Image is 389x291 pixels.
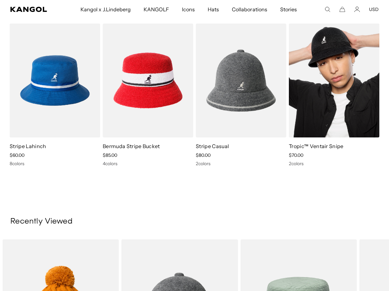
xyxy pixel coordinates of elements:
[10,217,379,226] h3: Recently Viewed
[369,6,379,12] button: USD
[354,6,360,12] a: Account
[103,143,160,149] a: Bermuda Stripe Bucket
[10,7,53,12] a: Kangol
[10,161,100,166] div: 8 colors
[196,24,286,137] img: Stripe Casual
[289,24,379,137] img: Tropic™ Ventair Snipe
[196,152,211,158] span: $80.00
[10,152,24,158] span: $60.00
[196,143,229,149] a: Stripe Casual
[289,152,303,158] span: $70.00
[10,24,100,137] img: Stripe Lahinch
[196,161,286,166] div: 2 colors
[289,143,344,149] a: Tropic™ Ventair Snipe
[103,152,117,158] span: $85.00
[103,24,193,137] img: Bermuda Stripe Bucket
[339,6,345,12] button: Cart
[289,161,379,166] div: 2 colors
[325,6,330,12] summary: Search here
[103,161,193,166] div: 4 colors
[10,143,46,149] a: Stripe Lahinch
